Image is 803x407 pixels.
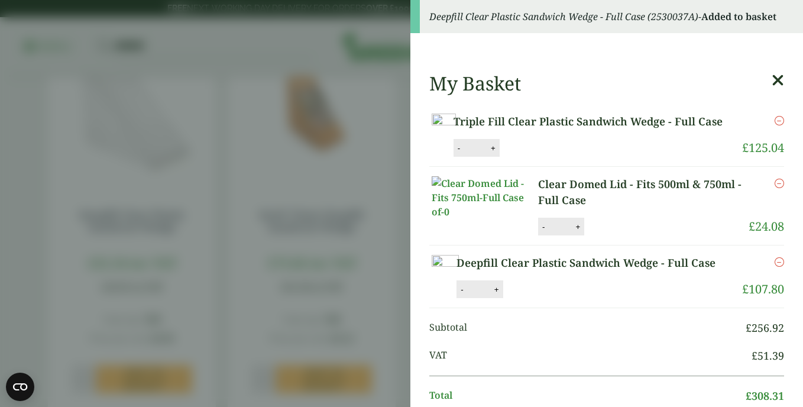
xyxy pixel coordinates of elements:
a: Triple Fill Clear Plastic Sandwich Wedge - Full Case [454,114,733,130]
span: £ [746,389,752,403]
a: Remove this item [775,255,784,269]
strong: Added to basket [701,10,776,23]
bdi: 107.80 [742,281,784,297]
a: Remove this item [775,114,784,128]
img: Clear Domed Lid - Fits 750ml-Full Case of-0 [432,176,538,219]
bdi: 125.04 [742,140,784,156]
span: £ [746,321,752,335]
h2: My Basket [429,72,521,95]
button: + [572,222,584,232]
button: - [457,285,467,295]
span: Subtotal [429,320,746,336]
span: VAT [429,348,752,364]
bdi: 51.39 [752,348,784,363]
span: £ [752,348,757,363]
em: Deepfill Clear Plastic Sandwich Wedge - Full Case (2530037A) [429,10,698,23]
button: + [487,143,499,153]
a: Deepfill Clear Plastic Sandwich Wedge - Full Case [456,255,728,271]
bdi: 308.31 [746,389,784,403]
span: Total [429,388,746,404]
span: £ [742,281,749,297]
span: £ [749,218,755,234]
a: Clear Domed Lid - Fits 500ml & 750ml - Full Case [538,176,749,208]
button: - [454,143,464,153]
button: Open CMP widget [6,373,34,401]
a: Remove this item [775,176,784,190]
bdi: 256.92 [746,321,784,335]
button: + [491,285,503,295]
button: - [539,222,548,232]
bdi: 24.08 [749,218,784,234]
span: £ [742,140,749,156]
